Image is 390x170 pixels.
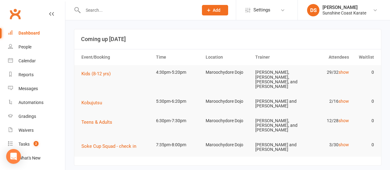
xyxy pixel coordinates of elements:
[8,96,65,110] a: Automations
[352,94,377,109] td: 0
[352,65,377,80] td: 0
[153,114,203,128] td: 6:30pm-7:30pm
[302,94,352,109] td: 2/16
[18,128,34,133] div: Waivers
[18,155,41,160] div: What's New
[352,49,377,65] th: Waitlist
[8,151,65,165] a: What's New
[34,141,39,146] span: 2
[203,49,252,65] th: Location
[18,114,36,119] div: Gradings
[18,58,36,63] div: Calendar
[213,8,220,13] span: Add
[252,49,302,65] th: Trainer
[153,65,203,80] td: 4:30pm-5:20pm
[8,123,65,137] a: Waivers
[153,138,203,152] td: 7:35pm-8:00pm
[6,149,21,164] div: Open Intercom Messenger
[339,142,349,147] a: show
[302,114,352,128] td: 12/28
[81,100,102,106] span: Kobujutsu
[302,65,352,80] td: 29/32
[153,49,203,65] th: Time
[153,94,203,109] td: 5:30pm-6:20pm
[352,114,377,128] td: 0
[339,99,349,104] a: show
[203,94,252,109] td: Maroochydore Dojo
[8,40,65,54] a: People
[18,100,43,105] div: Automations
[81,118,117,126] button: Teens & Adults
[81,143,136,149] span: Soke Cup Squad - check in
[8,82,65,96] a: Messages
[8,110,65,123] a: Gradings
[252,65,302,94] td: [PERSON_NAME], [PERSON_NAME], [PERSON_NAME], and [PERSON_NAME]
[203,138,252,152] td: Maroochydore Dojo
[252,138,302,157] td: [PERSON_NAME] and [PERSON_NAME]
[81,99,106,106] button: Kobujutsu
[322,10,366,16] div: Sunshine Coast Karate
[302,49,352,65] th: Attendees
[18,86,38,91] div: Messages
[8,68,65,82] a: Reports
[81,6,194,15] input: Search...
[18,44,31,49] div: People
[79,49,153,65] th: Event/Booking
[8,26,65,40] a: Dashboard
[252,114,302,138] td: [PERSON_NAME], [PERSON_NAME], and [PERSON_NAME]
[81,143,141,150] button: Soke Cup Squad - check in
[203,65,252,80] td: Maroochydore Dojo
[81,36,374,42] h3: Coming up [DATE]
[322,5,366,10] div: [PERSON_NAME]
[8,137,65,151] a: Tasks 2
[203,114,252,128] td: Maroochydore Dojo
[339,70,349,75] a: show
[302,138,352,152] td: 3/30
[81,70,115,77] button: Kids (8-12 yrs)
[253,3,270,17] span: Settings
[307,4,319,16] div: DS
[7,6,23,22] a: Clubworx
[252,94,302,114] td: [PERSON_NAME] and [PERSON_NAME]
[202,5,228,15] button: Add
[352,138,377,152] td: 0
[339,118,349,123] a: show
[18,142,30,147] div: Tasks
[18,31,40,35] div: Dashboard
[18,72,34,77] div: Reports
[81,71,111,77] span: Kids (8-12 yrs)
[81,119,112,125] span: Teens & Adults
[8,54,65,68] a: Calendar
